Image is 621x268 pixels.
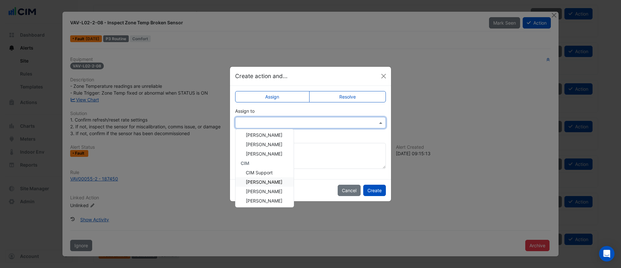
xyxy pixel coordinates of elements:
h5: Create action and... [235,72,288,80]
label: Assign to [235,108,255,114]
span: CIM [241,160,249,166]
span: [PERSON_NAME] [246,198,282,204]
span: [PERSON_NAME] [246,142,282,147]
label: Resolve [309,91,386,102]
button: Close [379,71,388,81]
button: Cancel [338,185,361,196]
ng-dropdown-panel: Options list [235,129,294,207]
button: Create [363,185,386,196]
span: CIM Support [246,170,273,175]
div: Open Intercom Messenger [599,246,615,262]
span: [PERSON_NAME] [246,151,282,157]
span: [PERSON_NAME] [246,132,282,138]
span: [PERSON_NAME] [246,179,282,185]
label: Assign [235,91,310,102]
span: [PERSON_NAME] [246,189,282,194]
